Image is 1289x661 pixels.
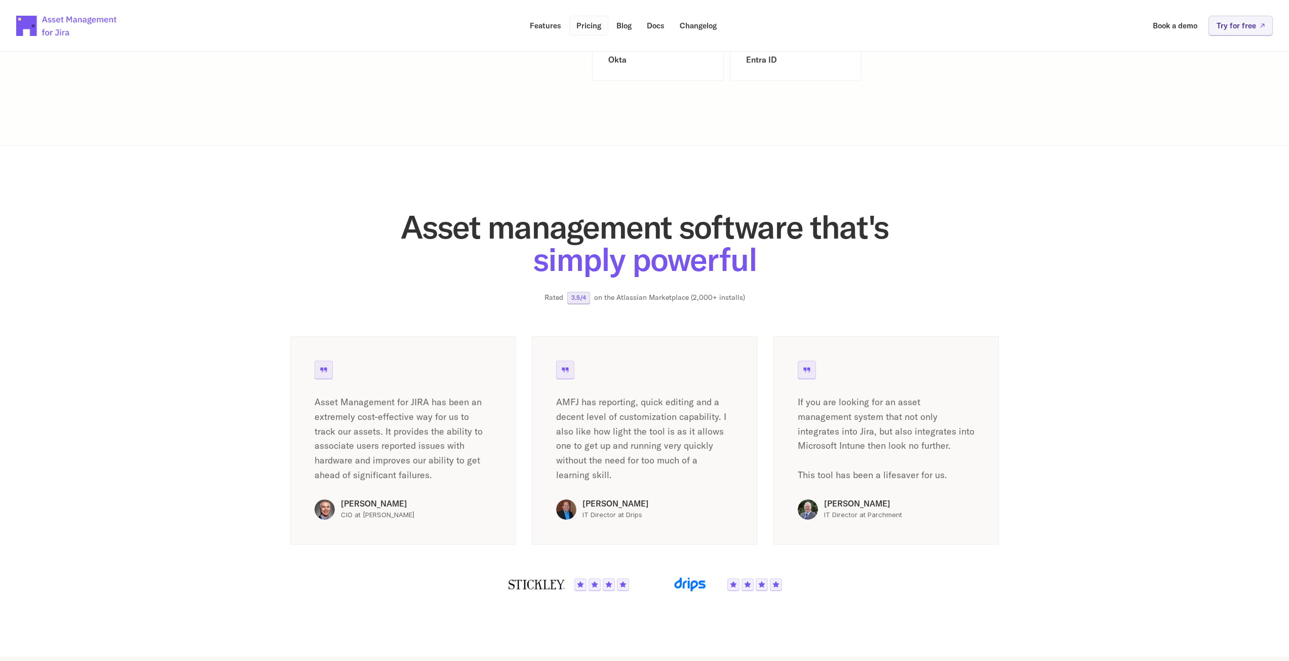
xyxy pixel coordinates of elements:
[1153,22,1197,29] p: Book a demo
[1217,22,1256,29] p: Try for free
[824,510,974,520] p: IT Director at Parchment
[533,239,757,280] span: simply powerful
[647,22,665,29] p: Docs
[616,22,632,29] p: Blog
[530,22,561,29] p: Features
[507,578,566,591] img: Logo
[608,55,708,65] h3: Okta
[582,510,733,520] p: IT Director at Drips
[582,499,733,509] p: [PERSON_NAME]
[824,499,974,509] p: [PERSON_NAME]
[673,16,724,35] a: Changelog
[315,499,335,520] img: Chris H
[571,295,586,301] p: 3.5/4
[556,395,733,483] p: AMFJ has reporting, quick editing and a decent level of customization capability. I also like how...
[523,16,568,35] a: Features
[290,211,999,276] h2: Asset management software that's
[544,293,563,303] p: Rated
[746,55,845,65] h3: Entra ID
[798,395,974,483] p: If you are looking for an asset management system that not only integrates into Jira, but also in...
[1146,16,1204,35] a: Book a demo
[576,22,601,29] p: Pricing
[661,577,719,593] img: Logo
[594,293,745,303] p: on the Atlassian Marketplace (2,000+ installs)
[341,499,491,509] p: [PERSON_NAME]
[680,22,717,29] p: Changelog
[609,16,639,35] a: Blog
[315,395,491,483] p: Asset Management for JIRA has been an extremely cost-effective way for us to track our assets. It...
[1208,16,1273,35] a: Try for free
[341,510,491,520] p: CIO at [PERSON_NAME]
[569,16,608,35] a: Pricing
[640,16,672,35] a: Docs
